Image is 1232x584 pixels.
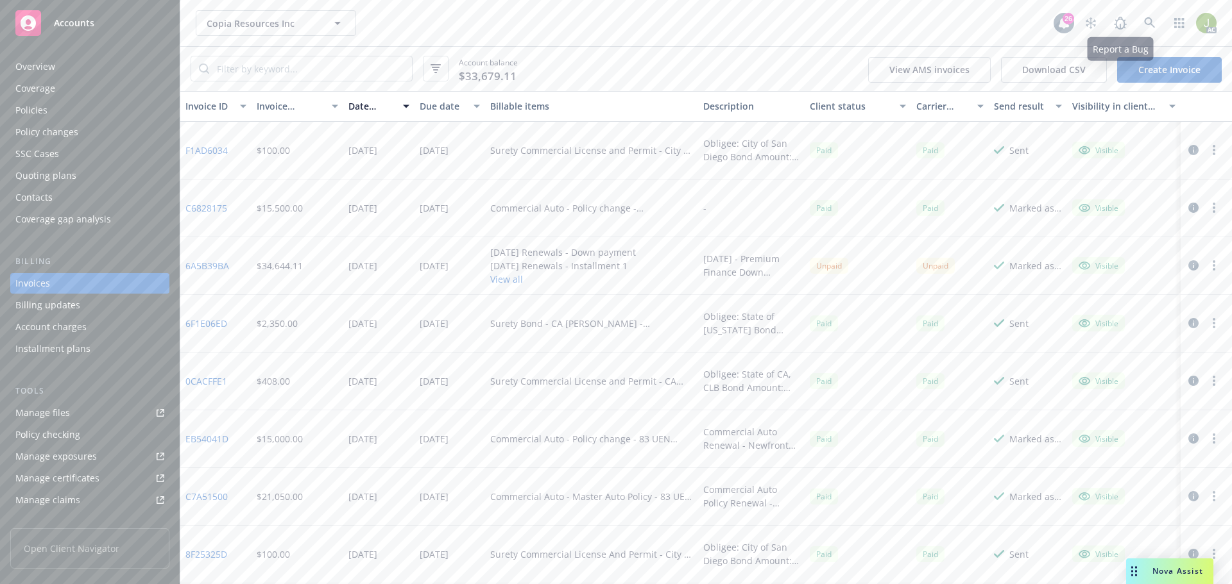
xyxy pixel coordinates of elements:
[1079,260,1118,271] div: Visible
[490,246,636,259] div: [DATE] Renewals - Down payment
[185,99,232,113] div: Invoice ID
[1079,433,1118,444] div: Visible
[1108,10,1133,36] a: Report a Bug
[420,432,449,446] div: [DATE]
[490,374,693,388] div: Surety Commercial License and Permit - CA CLB - 100886388
[257,259,303,272] div: $34,644.11
[257,547,290,561] div: $100.00
[420,144,449,157] div: [DATE]
[185,432,228,446] a: EB54041D
[490,490,693,503] div: Commercial Auto - Master Auto Policy - 83 UEN SY4126
[185,547,227,561] a: 8F25325D
[810,200,838,216] div: Paid
[348,432,377,446] div: [DATE]
[1079,202,1118,213] div: Visible
[1001,57,1107,83] button: Download CSV
[1117,57,1222,83] a: Create Invoice
[703,367,800,394] div: Obligee: State of CA, CLB Bond Amount: $25,000 Principal: CR Renovations CA Inc App Fee #20240103176
[15,338,90,359] div: Installment plans
[703,483,800,510] div: Commercial Auto Policy Renewal - Wholesaler Fee
[15,78,55,99] div: Coverage
[257,99,325,113] div: Invoice amount
[810,99,892,113] div: Client status
[10,165,169,186] a: Quoting plans
[257,201,303,215] div: $15,500.00
[10,468,169,488] a: Manage certificates
[490,201,693,215] div: Commercial Auto - Policy change - 83UENSY4218
[10,512,169,532] a: Manage BORs
[348,144,377,157] div: [DATE]
[15,144,59,164] div: SSC Cases
[257,374,290,388] div: $408.00
[420,201,449,215] div: [DATE]
[916,315,945,331] div: Paid
[916,99,970,113] div: Carrier status
[490,432,693,446] div: Commercial Auto - Policy change - 83 UEN SY4126
[703,252,800,279] div: [DATE] - Premium Finance Down Payment and First Installment
[916,200,945,216] span: Paid
[257,432,303,446] div: $15,000.00
[911,91,989,122] button: Carrier status
[916,431,945,447] div: Paid
[810,315,838,331] div: Paid
[916,258,955,274] div: Unpaid
[15,446,97,467] div: Manage exposures
[1009,144,1029,157] div: Sent
[10,273,169,294] a: Invoices
[703,99,800,113] div: Description
[1063,13,1074,24] div: 26
[15,56,55,77] div: Overview
[185,374,227,388] a: 0CACFFE1
[703,310,800,337] div: Obligee: State of [US_STATE] Bond Amount: $25,000 Principal: [PERSON_NAME] Qualifying Individual ...
[1079,144,1118,156] div: Visible
[15,295,80,315] div: Billing updates
[10,446,169,467] a: Manage exposures
[15,100,47,121] div: Policies
[916,373,945,389] span: Paid
[805,91,911,122] button: Client status
[1009,374,1029,388] div: Sent
[10,144,169,164] a: SSC Cases
[185,490,228,503] a: C7A51500
[490,99,693,113] div: Billable items
[1067,91,1181,122] button: Visibility in client dash
[1009,432,1062,446] div: Marked as sent
[1126,558,1142,584] div: Drag to move
[916,488,945,505] div: Paid
[10,528,169,569] span: Open Client Navigator
[10,255,169,268] div: Billing
[15,122,78,142] div: Policy changes
[10,56,169,77] a: Overview
[1079,375,1118,387] div: Visible
[199,63,209,74] svg: Search
[1009,259,1062,272] div: Marked as sent
[1072,99,1161,113] div: Visibility in client dash
[810,431,838,447] div: Paid
[810,546,838,562] span: Paid
[10,317,169,337] a: Account charges
[15,424,80,445] div: Policy checking
[916,142,945,158] div: Paid
[257,317,298,330] div: $2,350.00
[348,259,377,272] div: [DATE]
[10,5,169,41] a: Accounts
[703,425,800,452] div: Commercial Auto Renewal - Newfront Agency Fee
[810,488,838,505] div: Paid
[1009,201,1062,215] div: Marked as sent
[15,165,76,186] div: Quoting plans
[698,91,805,122] button: Description
[10,385,169,397] div: Tools
[10,490,169,510] a: Manage claims
[459,57,518,81] span: Account balance
[10,424,169,445] a: Policy checking
[916,546,945,562] div: Paid
[348,547,377,561] div: [DATE]
[703,540,800,567] div: Obligee: City of San Diego Bond Amount: $2,500.00 Deferred Payment Account
[10,78,169,99] a: Coverage
[703,201,706,215] div: -
[1196,13,1217,33] img: photo
[490,272,636,286] button: View all
[54,18,94,28] span: Accounts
